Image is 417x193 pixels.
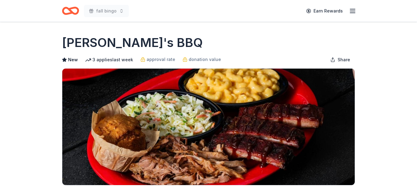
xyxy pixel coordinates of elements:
[147,56,175,63] span: approval rate
[62,34,203,51] h1: [PERSON_NAME]'s BBQ
[62,69,355,185] img: Image for Sonny's BBQ
[96,7,117,15] span: fall bingo
[85,56,133,63] div: 3 applies last week
[189,56,221,63] span: donation value
[84,5,129,17] button: fall bingo
[140,56,175,63] a: approval rate
[183,56,221,63] a: donation value
[325,54,355,66] button: Share
[338,56,350,63] span: Share
[62,4,79,18] a: Home
[303,5,346,16] a: Earn Rewards
[68,56,78,63] span: New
